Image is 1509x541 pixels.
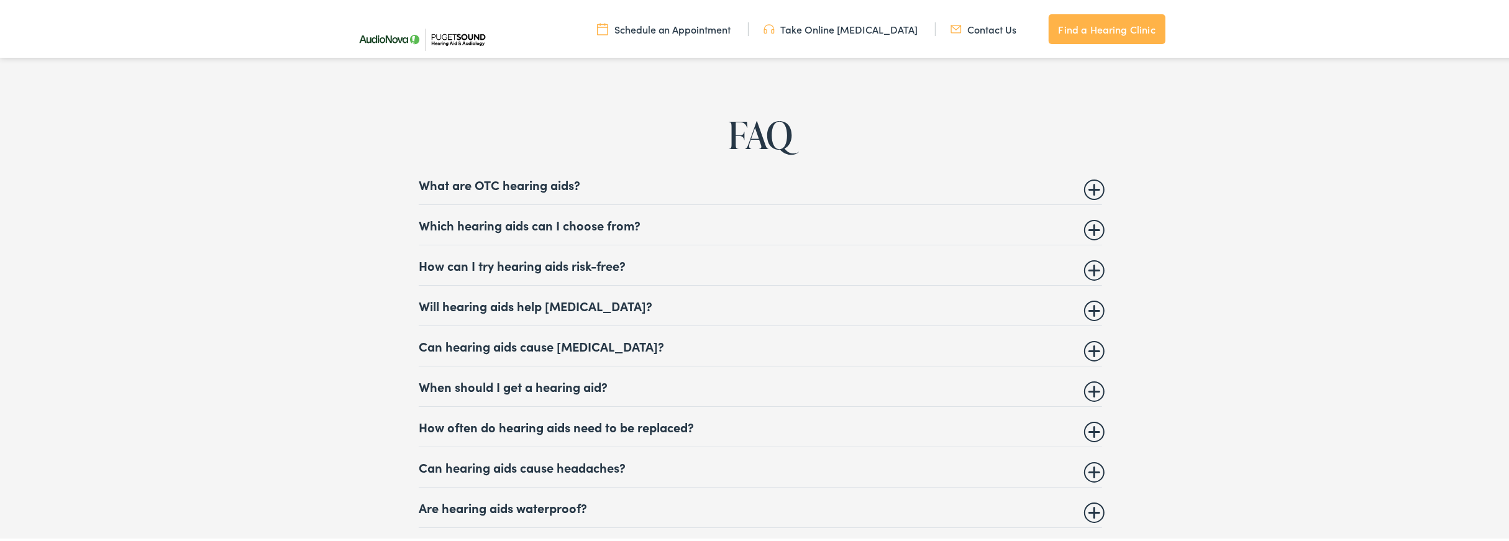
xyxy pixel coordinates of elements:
summary: What are OTC hearing aids? [419,175,1102,190]
a: Contact Us [951,20,1017,34]
img: utility icon [764,20,775,34]
img: utility icon [597,20,608,34]
h2: FAQ [61,112,1460,153]
summary: How can I try hearing aids risk-free? [419,256,1102,271]
img: utility icon [951,20,962,34]
a: Take Online [MEDICAL_DATA] [764,20,918,34]
a: Find a Hearing Clinic [1049,12,1165,42]
summary: Can hearing aids cause headaches? [419,458,1102,473]
summary: Will hearing aids help [MEDICAL_DATA]? [419,296,1102,311]
summary: Which hearing aids can I choose from? [419,216,1102,230]
summary: Can hearing aids cause [MEDICAL_DATA]? [419,337,1102,352]
summary: Are hearing aids waterproof? [419,498,1102,513]
a: Schedule an Appointment [597,20,731,34]
summary: When should I get a hearing aid? [419,377,1102,392]
summary: How often do hearing aids need to be replaced? [419,417,1102,432]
